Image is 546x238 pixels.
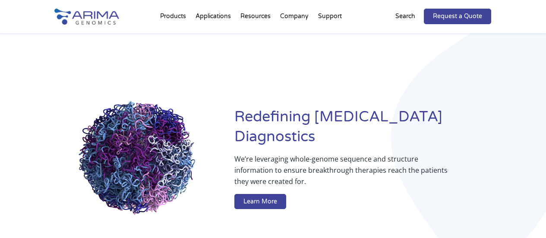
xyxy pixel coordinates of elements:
[234,194,286,209] a: Learn More
[424,9,491,24] a: Request a Quote
[54,9,119,25] img: Arima-Genomics-logo
[503,197,546,238] iframe: Chat Widget
[234,153,457,194] p: We’re leveraging whole-genome sequence and structure information to ensure breakthrough therapies...
[234,107,491,153] h1: Redefining [MEDICAL_DATA] Diagnostics
[395,11,415,22] p: Search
